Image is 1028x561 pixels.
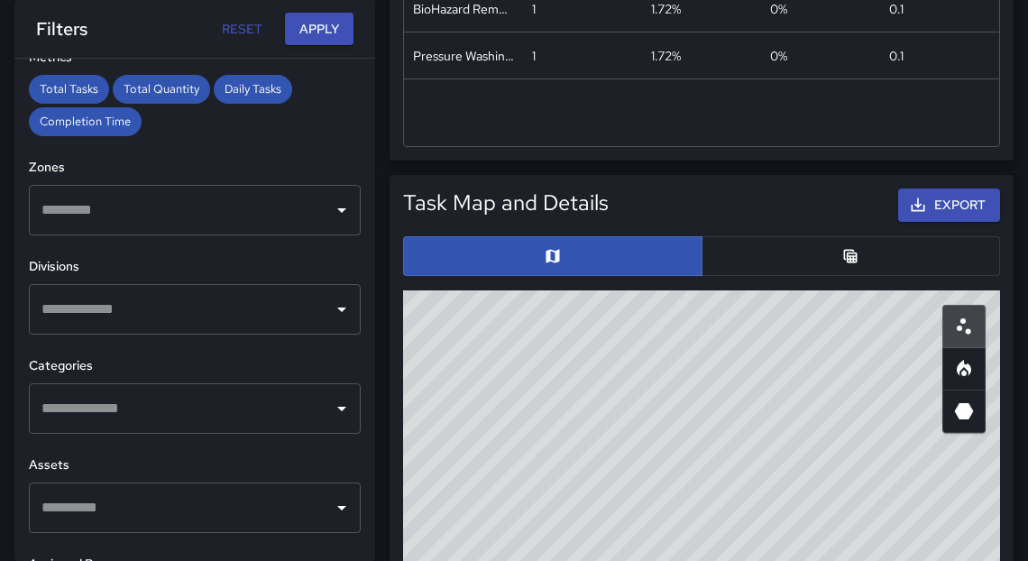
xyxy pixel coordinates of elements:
[213,13,271,46] button: Reset
[403,236,702,276] button: Map
[532,47,536,65] div: 1
[214,75,292,104] div: Daily Tasks
[29,455,361,475] h6: Assets
[113,75,210,104] div: Total Quantity
[329,198,354,223] button: Open
[29,158,361,178] h6: Zones
[953,316,975,337] svg: Scatterplot
[29,257,361,277] h6: Divisions
[113,81,210,97] span: Total Quantity
[841,247,859,265] svg: Table
[702,236,1001,276] button: Table
[889,47,904,65] div: 0.1
[942,390,986,433] button: 3D Heatmap
[403,189,609,217] h5: Task Map and Details
[29,356,361,376] h6: Categories
[953,358,975,380] svg: Heatmap
[544,247,562,265] svg: Map
[329,396,354,421] button: Open
[329,297,354,322] button: Open
[36,14,87,43] h6: Filters
[770,47,787,65] span: 0 %
[651,47,681,65] div: 1.72%
[942,305,986,348] button: Scatterplot
[953,400,975,422] svg: 3D Heatmap
[329,495,354,520] button: Open
[29,81,109,97] span: Total Tasks
[413,47,514,65] div: Pressure Washing Hotspot List Completed
[898,189,1000,222] button: Export
[29,114,142,129] span: Completion Time
[942,347,986,391] button: Heatmap
[285,13,353,46] button: Apply
[214,81,292,97] span: Daily Tasks
[29,75,109,104] div: Total Tasks
[29,107,142,136] div: Completion Time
